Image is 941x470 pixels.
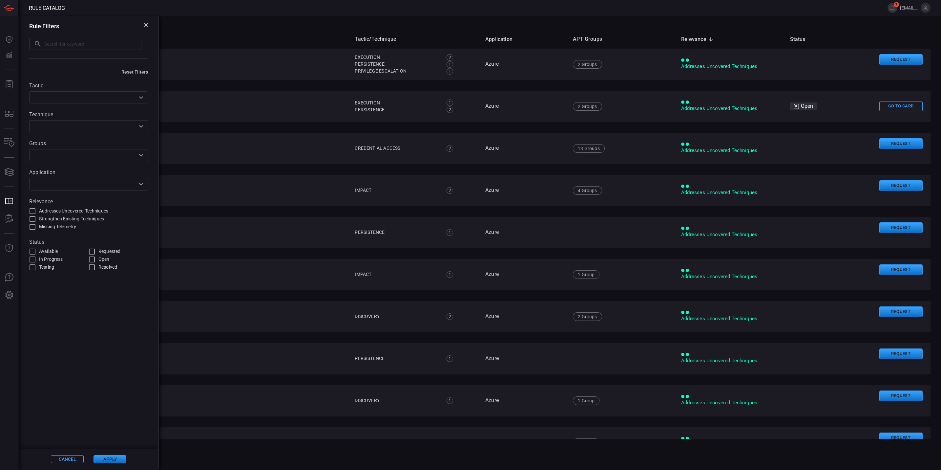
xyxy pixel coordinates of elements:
td: Azure [480,259,568,290]
div: 1 Group [573,438,599,447]
div: 2 [447,145,453,152]
div: Addresses Uncovered Techniques [681,189,779,196]
div: 1 [447,68,453,75]
div: 4 Groups [573,186,602,195]
button: Request [879,222,923,233]
div: 2 Groups [573,312,602,321]
button: Open [136,93,146,102]
div: 1 [447,271,453,278]
span: Resolved [98,264,117,271]
span: Open [98,256,110,263]
div: Discovery [355,397,439,404]
button: Request [879,180,923,191]
button: Request [879,348,923,359]
div: Credential Access [355,145,439,152]
div: Addresses Uncovered Techniques [681,147,779,154]
span: Application [485,35,521,43]
div: Addresses Uncovered Techniques [681,105,779,112]
div: Persistence [355,355,439,362]
div: 13 Groups [573,144,605,153]
td: Azure [480,133,568,164]
label: Relevance [29,198,148,205]
button: 7 [888,3,897,13]
button: ALERT ANALYSIS [1,211,17,227]
div: 1 [447,355,453,362]
div: Persistence [355,229,439,236]
div: 2 Groups [573,102,602,111]
div: 1 Group [573,396,599,405]
div: 2 Groups [573,60,602,69]
th: APT Groups [568,30,676,49]
h3: Rule Filters [29,23,59,30]
span: [EMAIL_ADDRESS][DOMAIN_NAME] [900,5,918,11]
button: Reports [1,77,17,92]
div: Addresses Uncovered Techniques [681,315,779,322]
div: Impact [355,271,439,278]
button: Apply [94,455,126,463]
td: Azure [480,343,568,374]
span: Missing Telemetry [39,223,76,230]
button: Inventory [1,135,17,151]
td: Azure - Resource Lock Enumeration [26,427,349,459]
label: Application [29,169,148,175]
button: Request [879,306,923,317]
button: Reset Filters [111,69,158,75]
div: Addresses Uncovered Techniques [681,273,779,280]
button: Open [136,122,146,131]
div: 2 [447,106,453,113]
span: Relevance [681,35,715,43]
div: 2 [447,54,453,61]
button: Request [879,433,923,443]
td: Azure - DNS Zone Modified or Deleted [26,259,349,290]
div: 1 [447,229,453,236]
div: Privilege Escalation [355,68,439,75]
input: Search for keyword [44,38,141,50]
span: Strengthen Existing Techniques [39,215,104,222]
td: Azure - DevOps New Extension Added [26,217,349,248]
button: Request [879,391,923,401]
td: Azure [480,217,568,248]
span: Requested [98,248,120,255]
button: MITRE - Detection Posture [1,106,17,122]
div: Discovery [355,313,439,320]
td: Azure - Potential Malicious Image Import To ACR [26,343,349,374]
span: In Progress [39,256,63,263]
button: Rule Catalog [1,193,17,209]
label: Status [29,239,148,245]
button: Cancel [51,455,84,463]
button: Threat Intelligence [1,240,17,256]
span: 7 [894,2,899,7]
div: Execution [355,100,439,106]
div: 2 [447,313,453,320]
span: Available [39,248,58,255]
button: Go To Card [879,101,923,111]
span: Rule Catalog [29,5,65,11]
button: Open [136,151,146,160]
button: Request [879,138,923,149]
div: 2 [447,187,453,194]
td: Azure [480,427,568,459]
button: Dashboard [1,32,17,47]
div: Persistence [355,61,439,68]
button: Detections [1,47,17,63]
td: Azure [480,175,568,206]
td: Azure - Private Link Association Enumeration [26,385,349,416]
td: Azure [480,49,568,80]
div: Persistence [355,106,439,113]
td: Azure - Certificate Manipulation Detected [26,133,349,164]
div: 1 [447,100,453,106]
td: Azure [480,301,568,332]
td: Azure [480,91,568,122]
div: Open [790,102,817,110]
label: Technique [29,111,148,118]
td: Azure [480,385,568,416]
div: 1 [447,397,453,404]
button: Open [136,180,146,189]
div: Addresses Uncovered Techniques [681,357,779,364]
div: Addresses Uncovered Techniques [681,63,779,70]
div: Execution [355,54,439,61]
label: Tactic [29,82,148,89]
td: Azure - Automation Runbook Created Or Modified [26,91,349,122]
td: Azure - Device or Configuration Modified or Deleted [26,175,349,206]
button: Ask Us A Question [1,270,17,285]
